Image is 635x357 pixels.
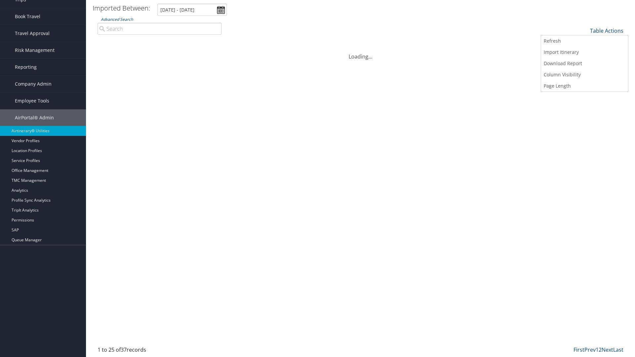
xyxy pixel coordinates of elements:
a: Refresh [541,35,628,47]
span: Employee Tools [15,93,49,109]
a: 50 [541,59,628,70]
span: Risk Management [15,42,55,59]
a: 100 [541,70,628,81]
span: AirPortal® Admin [15,109,54,126]
a: 25 [541,47,628,59]
a: Page Length [541,80,628,92]
span: Company Admin [15,76,52,92]
span: Book Travel [15,8,40,25]
span: Travel Approval [15,25,50,42]
a: 10 [541,36,628,47]
span: Reporting [15,59,37,75]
